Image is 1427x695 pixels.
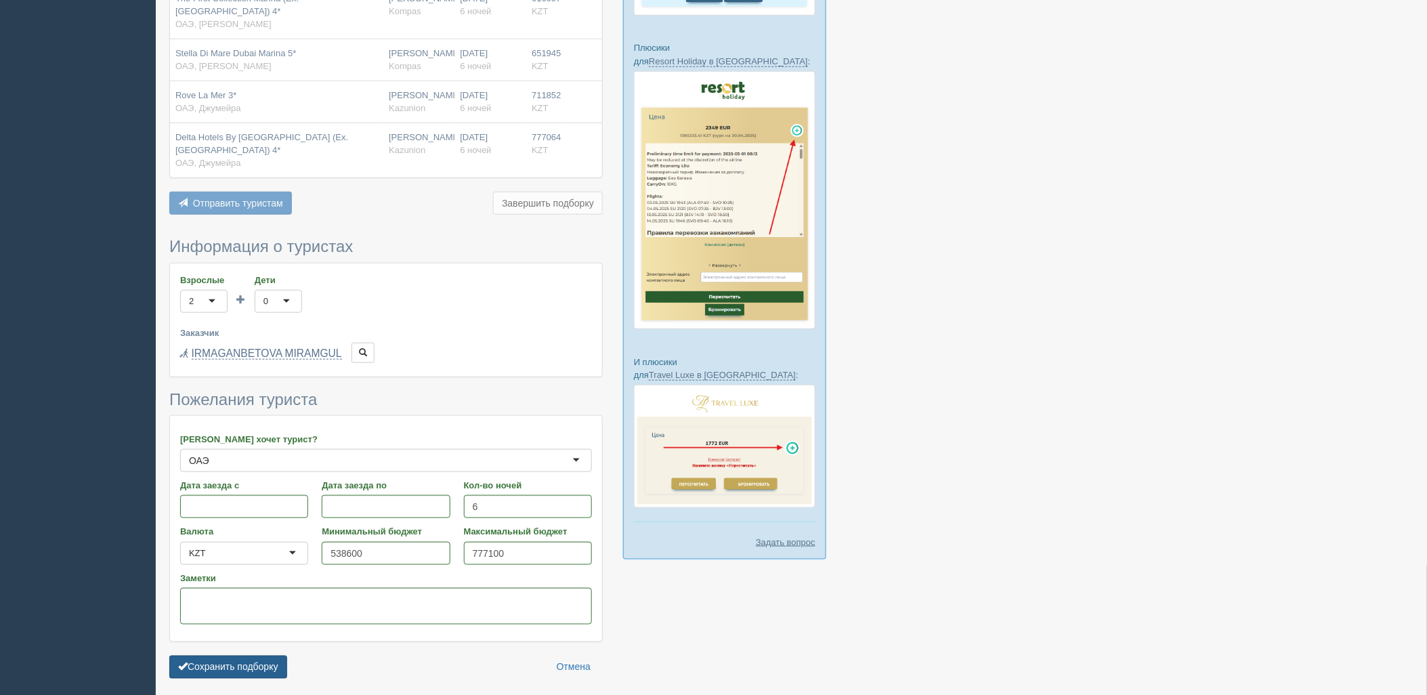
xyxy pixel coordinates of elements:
span: KZT [532,61,549,71]
a: Travel Luxe в [GEOGRAPHIC_DATA] [649,370,796,381]
input: 7-10 или 7,10,14 [464,495,592,518]
button: Завершить подборку [493,192,603,215]
label: Дата заезда с [180,479,308,492]
label: Валюта [180,525,308,538]
label: Взрослые [180,274,228,287]
button: Сохранить подборку [169,656,287,679]
span: 6 ночей [460,103,491,113]
a: Resort Holiday в [GEOGRAPHIC_DATA] [649,56,808,67]
label: Дети [255,274,302,287]
label: [PERSON_NAME] хочет турист? [180,433,592,446]
div: [PERSON_NAME] [389,89,449,114]
div: ОАЭ [189,454,209,467]
a: IRMAGANBETOVA MIRAMGUL [192,347,342,360]
span: 777064 [532,132,561,142]
span: Kazunion [389,103,425,113]
p: Плюсики для : [634,41,815,67]
span: Kompas [389,6,421,16]
div: [DATE] [460,47,521,72]
div: [PERSON_NAME] [389,47,449,72]
span: ОАЭ, Джумейра [175,158,241,168]
span: KZT [532,6,549,16]
label: Максимальный бюджет [464,525,592,538]
label: Дата заезда по [322,479,450,492]
span: 711852 [532,90,561,100]
label: Кол-во ночей [464,479,592,492]
span: 6 ночей [460,6,491,16]
span: 6 ночей [460,61,491,71]
div: 0 [263,295,268,308]
div: KZT [189,547,206,560]
span: Rove La Mer 3* [175,90,236,100]
span: Пожелания туриста [169,390,317,408]
span: 651945 [532,48,561,58]
span: Stella Di Mare Dubai Marina 5* [175,48,296,58]
label: Заказчик [180,327,592,339]
span: ОАЭ, Джумейра [175,103,241,113]
h3: Информация о туристах [169,238,603,255]
span: KZT [532,103,549,113]
span: 6 ночей [460,145,491,155]
span: Kazunion [389,145,425,155]
a: Задать вопрос [756,536,815,549]
a: Отмена [548,656,599,679]
img: travel-luxe-%D0%BF%D0%BE%D0%B4%D0%B1%D0%BE%D1%80%D0%BA%D0%B0-%D1%81%D1%80%D0%BC-%D0%B4%D0%BB%D1%8... [634,385,815,508]
img: resort-holiday-%D0%BF%D1%96%D0%B4%D0%B1%D1%96%D1%80%D0%BA%D0%B0-%D1%81%D1%80%D0%BC-%D0%B4%D0%BB%D... [634,71,815,330]
div: 2 [189,295,194,308]
span: Отправить туристам [193,198,283,209]
span: ОАЭ, [PERSON_NAME] [175,61,272,71]
label: Заметки [180,572,592,585]
button: Отправить туристам [169,192,292,215]
span: KZT [532,145,549,155]
span: Kompas [389,61,421,71]
span: Delta Hotels By [GEOGRAPHIC_DATA] (Ex. [GEOGRAPHIC_DATA]) 4* [175,132,348,155]
label: Минимальный бюджет [322,525,450,538]
p: И плюсики для : [634,356,815,381]
div: [DATE] [460,131,521,156]
div: [PERSON_NAME] [389,131,449,156]
div: [DATE] [460,89,521,114]
span: ОАЭ, [PERSON_NAME] [175,19,272,29]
